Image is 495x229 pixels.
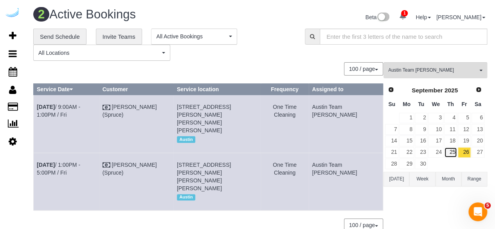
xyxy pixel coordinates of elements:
[37,162,80,176] a: [DATE]/ 1:00PM - 5:00PM / Fri
[415,135,428,146] a: 16
[472,113,484,123] a: 6
[99,95,173,153] td: Customer
[447,101,454,107] span: Thursday
[37,162,55,168] b: [DATE]
[388,101,395,107] span: Sunday
[444,135,457,146] a: 18
[472,124,484,135] a: 13
[34,84,99,95] th: Service Date
[177,104,231,133] span: [STREET_ADDRESS][PERSON_NAME][PERSON_NAME][PERSON_NAME]
[173,84,261,95] th: Service location
[151,29,237,45] button: All Active Bookings
[403,101,410,107] span: Monday
[385,135,398,146] a: 14
[383,62,487,74] ol: All Teams
[383,62,487,78] button: Austin Team [PERSON_NAME]
[33,8,254,21] h1: Active Bookings
[344,62,383,76] nav: Pagination navigation
[103,105,110,110] i: Check Payment
[444,124,457,135] a: 11
[415,113,428,123] a: 2
[388,87,394,93] span: Prev
[401,10,408,16] span: 1
[33,29,86,45] a: Send Schedule
[472,135,484,146] a: 20
[399,159,414,169] a: 29
[37,104,80,118] a: [DATE]/ 9:00AM - 1:00PM / Fri
[34,153,99,210] td: Schedule date
[383,172,409,186] button: [DATE]
[320,29,487,45] input: Enter the first 3 letters of the name to search
[395,8,410,25] a: 1
[5,8,20,19] img: Automaid Logo
[385,124,398,135] a: 7
[436,14,485,20] a: [PERSON_NAME]
[428,113,443,123] a: 3
[445,87,458,94] span: 2025
[475,101,481,107] span: Saturday
[309,84,383,95] th: Assigned to
[173,95,261,153] td: Service location
[177,192,257,202] div: Location
[473,85,484,96] a: Next
[458,113,471,123] a: 5
[415,159,428,169] a: 30
[173,153,261,210] td: Service location
[399,113,414,123] a: 1
[261,84,309,95] th: Frequency
[344,62,383,76] button: 100 / page
[177,162,231,191] span: [STREET_ADDRESS][PERSON_NAME][PERSON_NAME][PERSON_NAME]
[103,104,157,118] a: [PERSON_NAME] (Spruce)
[177,136,195,142] span: Austin
[468,202,487,221] iframe: Intercom live chat
[418,101,424,107] span: Tuesday
[399,147,414,158] a: 22
[388,67,477,74] span: Austin Team [PERSON_NAME]
[177,194,195,200] span: Austin
[444,147,457,158] a: 25
[99,153,173,210] td: Customer
[432,101,440,107] span: Wednesday
[399,124,414,135] a: 8
[385,147,398,158] a: 21
[412,87,443,94] span: September
[37,104,55,110] b: [DATE]
[99,84,173,95] th: Customer
[399,135,414,146] a: 15
[461,101,467,107] span: Friday
[261,153,309,210] td: Frequency
[385,85,396,96] a: Prev
[261,95,309,153] td: Frequency
[436,172,461,186] button: Month
[428,124,443,135] a: 10
[365,14,390,20] a: Beta
[34,95,99,153] td: Schedule date
[309,153,383,210] td: Assigned to
[415,147,428,158] a: 23
[376,13,389,23] img: New interface
[309,95,383,153] td: Assigned to
[428,135,443,146] a: 17
[472,147,484,158] a: 27
[38,49,160,57] span: All Locations
[458,135,471,146] a: 19
[96,29,142,45] a: Invite Teams
[444,113,457,123] a: 4
[103,162,157,176] a: [PERSON_NAME] (Spruce)
[458,124,471,135] a: 12
[33,7,49,22] span: 2
[156,32,227,40] span: All Active Bookings
[484,202,491,209] span: 5
[475,87,482,93] span: Next
[103,162,110,168] i: Check Payment
[428,147,443,158] a: 24
[409,172,435,186] button: Week
[33,45,170,61] button: All Locations
[461,172,487,186] button: Range
[416,14,431,20] a: Help
[177,134,257,144] div: Location
[458,147,471,158] a: 26
[415,124,428,135] a: 9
